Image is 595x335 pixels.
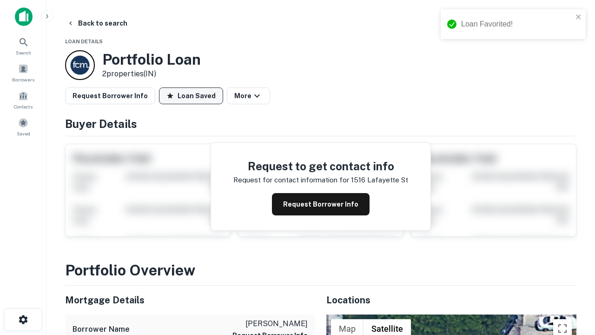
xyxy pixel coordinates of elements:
[14,103,33,110] span: Contacts
[65,259,576,281] h3: Portfolio Overview
[102,68,201,80] p: 2 properties (IN)
[16,49,31,56] span: Search
[65,293,315,307] h5: Mortgage Details
[326,293,576,307] h5: Locations
[65,87,155,104] button: Request Borrower Info
[17,130,30,137] span: Saved
[233,174,349,186] p: Request for contact information for
[12,76,34,83] span: Borrowers
[351,174,408,186] p: 1516 lafayette st
[232,318,308,329] p: [PERSON_NAME]
[3,87,44,112] a: Contacts
[3,60,44,85] a: Borrowers
[227,87,270,104] button: More
[65,39,103,44] span: Loan Details
[233,158,408,174] h4: Request to get contact info
[461,19,573,30] div: Loan Favorited!
[549,261,595,305] iframe: Chat Widget
[3,33,44,58] a: Search
[65,115,576,132] h4: Buyer Details
[3,114,44,139] a: Saved
[159,87,223,104] button: Loan Saved
[63,15,131,32] button: Back to search
[73,324,130,335] h6: Borrower Name
[102,51,201,68] h3: Portfolio Loan
[575,13,582,22] button: close
[15,7,33,26] img: capitalize-icon.png
[272,193,370,215] button: Request Borrower Info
